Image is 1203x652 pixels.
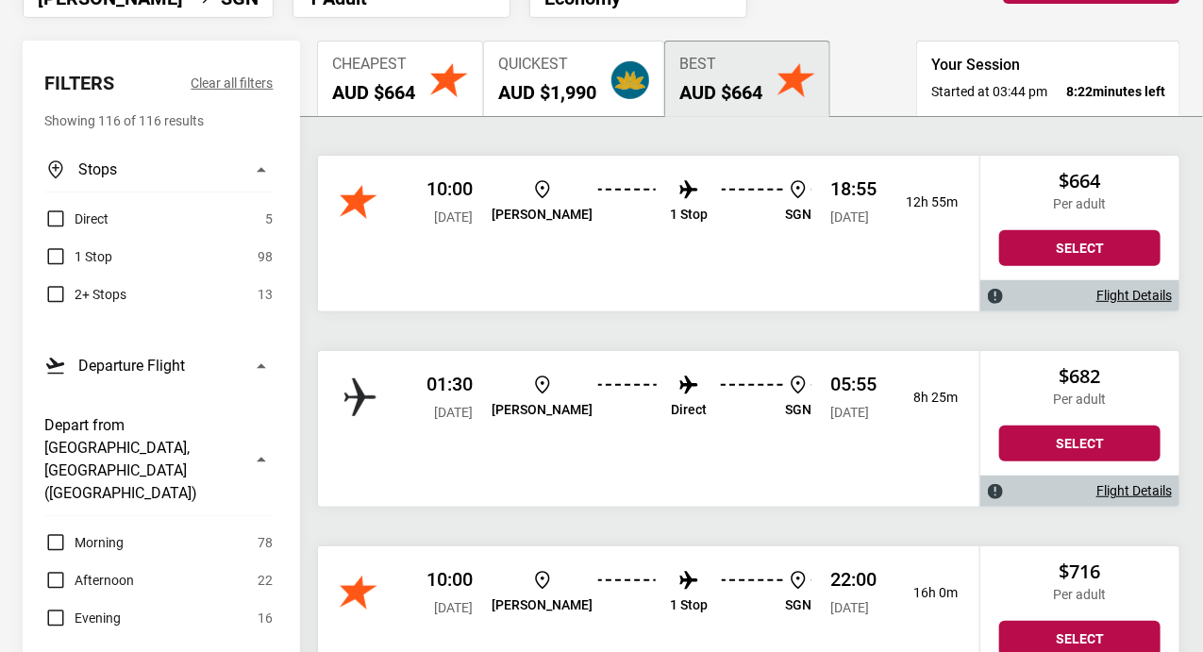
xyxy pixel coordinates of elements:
p: 05:55 [830,373,877,395]
span: [DATE] [434,405,473,420]
p: Showing 116 of 116 results [44,109,273,132]
a: Flight Details [1096,288,1172,304]
span: Evening [75,607,121,629]
span: Morning [75,531,124,554]
h3: Depart from [GEOGRAPHIC_DATA], [GEOGRAPHIC_DATA] ([GEOGRAPHIC_DATA]) [44,414,239,505]
span: Started at 03:44 pm [931,82,1047,101]
button: Clear all filters [191,72,273,94]
p: [PERSON_NAME] [492,597,593,613]
img: Jetstar [340,574,377,611]
div: Jetstar 10:00 [DATE] [PERSON_NAME] 1 Stop SGN 18:55 [DATE] 12h 55m [318,156,979,311]
h2: AUD $1,990 [498,81,596,104]
p: SGN [785,597,811,613]
button: Select [999,426,1161,461]
span: Cheapest [332,56,415,74]
span: 78 [258,531,273,554]
label: Evening [44,607,121,629]
p: 10:00 [426,568,473,591]
p: 10:00 [426,177,473,200]
label: Morning [44,531,124,554]
span: [DATE] [830,600,869,615]
p: Per adult [999,392,1161,408]
h2: AUD $664 [679,81,762,104]
p: [PERSON_NAME] [492,207,593,223]
span: 13 [258,283,273,306]
strong: minutes left [1066,82,1165,101]
h2: $664 [999,170,1161,192]
button: Select [999,230,1161,266]
label: 1 Stop [44,245,112,268]
span: 8:22 [1066,84,1093,99]
span: 2+ Stops [75,283,126,306]
p: 8h 25m [892,390,958,406]
button: Departure Flight [44,343,273,388]
p: 01:30 [426,373,473,395]
button: Depart from [GEOGRAPHIC_DATA], [GEOGRAPHIC_DATA] ([GEOGRAPHIC_DATA]) [44,403,273,516]
span: 16 [258,607,273,629]
span: Best [679,56,762,74]
div: Flight Details [980,280,1179,311]
span: 98 [258,245,273,268]
p: 1 Stop [670,207,708,223]
h3: Stops [78,159,117,181]
h3: Departure Flight [78,355,185,377]
span: [DATE] [830,405,869,420]
span: 22 [258,569,273,592]
p: SGN [785,402,811,418]
p: 18:55 [830,177,877,200]
h2: AUD $664 [332,81,415,104]
span: 5 [265,208,273,230]
div: APG Network 01:30 [DATE] [PERSON_NAME] Direct SGN 05:55 [DATE] 8h 25m [318,351,979,507]
p: SGN [785,207,811,223]
p: Per adult [999,587,1161,603]
h2: $682 [999,365,1161,388]
a: Flight Details [1096,483,1172,499]
p: 1 Stop [670,597,708,613]
img: Jetstar [340,183,377,221]
span: 1 Stop [75,245,112,268]
span: [DATE] [434,600,473,615]
div: Flight Details [980,476,1179,507]
h3: Your Session [931,56,1165,75]
label: Afternoon [44,569,134,592]
span: Quickest [498,56,596,74]
button: Stops [44,147,273,192]
p: 12h 55m [892,194,958,210]
h2: $716 [999,560,1161,583]
p: Direct [671,402,707,418]
p: 16h 0m [892,585,958,601]
label: Direct [44,208,109,230]
span: [DATE] [830,209,869,225]
p: 22:00 [830,568,877,591]
span: [DATE] [434,209,473,225]
img: APG Network [340,378,377,416]
h2: Filters [44,72,114,94]
label: 2+ Stops [44,283,126,306]
p: Per adult [999,196,1161,212]
span: Afternoon [75,569,134,592]
span: Direct [75,208,109,230]
p: [PERSON_NAME] [492,402,593,418]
